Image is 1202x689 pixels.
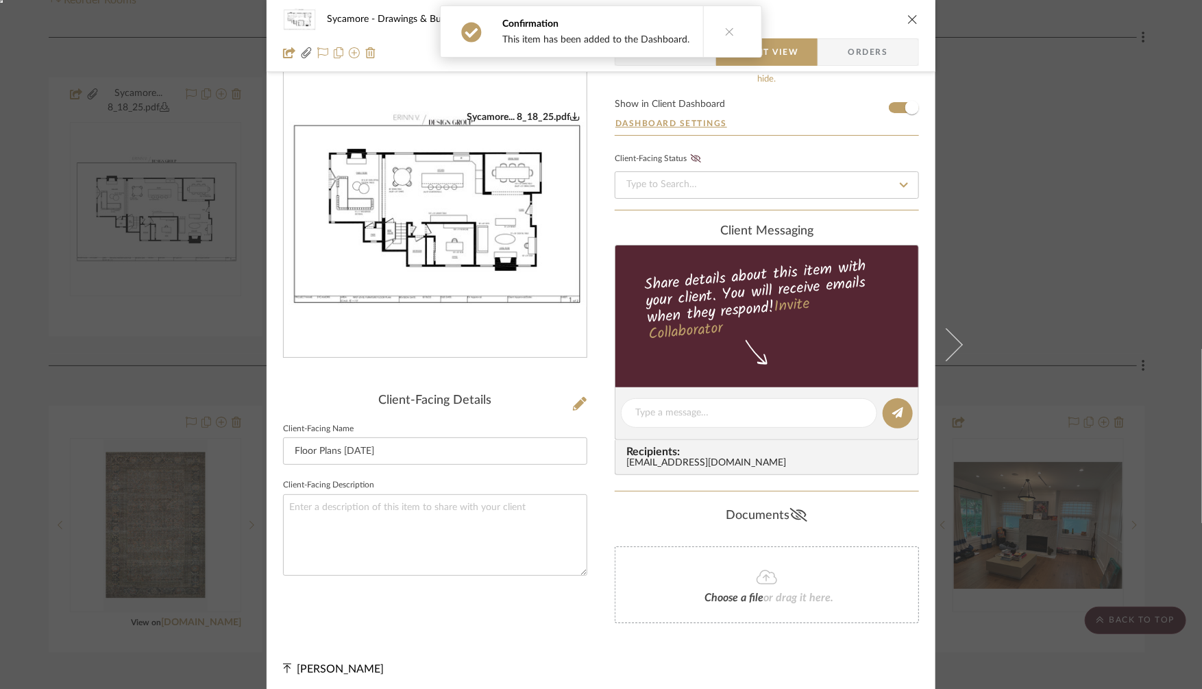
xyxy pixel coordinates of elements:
[502,17,689,31] div: Confirmation
[704,592,763,603] span: Choose a file
[378,14,469,24] span: Drawings & Budget
[626,446,913,458] span: Recipients:
[615,224,919,239] div: client Messaging
[283,426,354,433] label: Client-Facing Name
[284,111,587,307] div: 0
[502,34,689,46] div: This item has been added to the Dashboard.
[626,458,913,469] div: [EMAIL_ADDRESS][DOMAIN_NAME]
[283,437,587,465] input: Enter Client-Facing Item Name
[833,38,903,66] span: Orders
[907,13,919,25] button: close
[283,394,587,409] div: Client-Facing Details
[763,592,833,603] span: or drag it here.
[735,38,798,66] span: Client View
[365,47,376,58] img: Remove from project
[467,111,580,123] div: Sycamore... 8_18_25.pdf
[615,171,919,199] input: Type to Search…
[615,152,705,166] div: Client-Facing Status
[284,111,587,307] img: f1d371dd-b1e9-46a7-a38a-6ec765110e37_436x436.jpg
[615,505,919,527] div: Documents
[327,14,378,24] span: Sycamore
[615,59,919,86] div: Only content on this tab can share to Dashboard. Click eyeball icon to show or hide.
[283,5,316,33] img: f1d371dd-b1e9-46a7-a38a-6ec765110e37_48x40.jpg
[297,664,384,675] span: [PERSON_NAME]
[283,482,374,489] label: Client-Facing Description
[613,254,921,346] div: Share details about this item with your client. You will receive emails when they respond!
[615,117,728,130] button: Dashboard Settings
